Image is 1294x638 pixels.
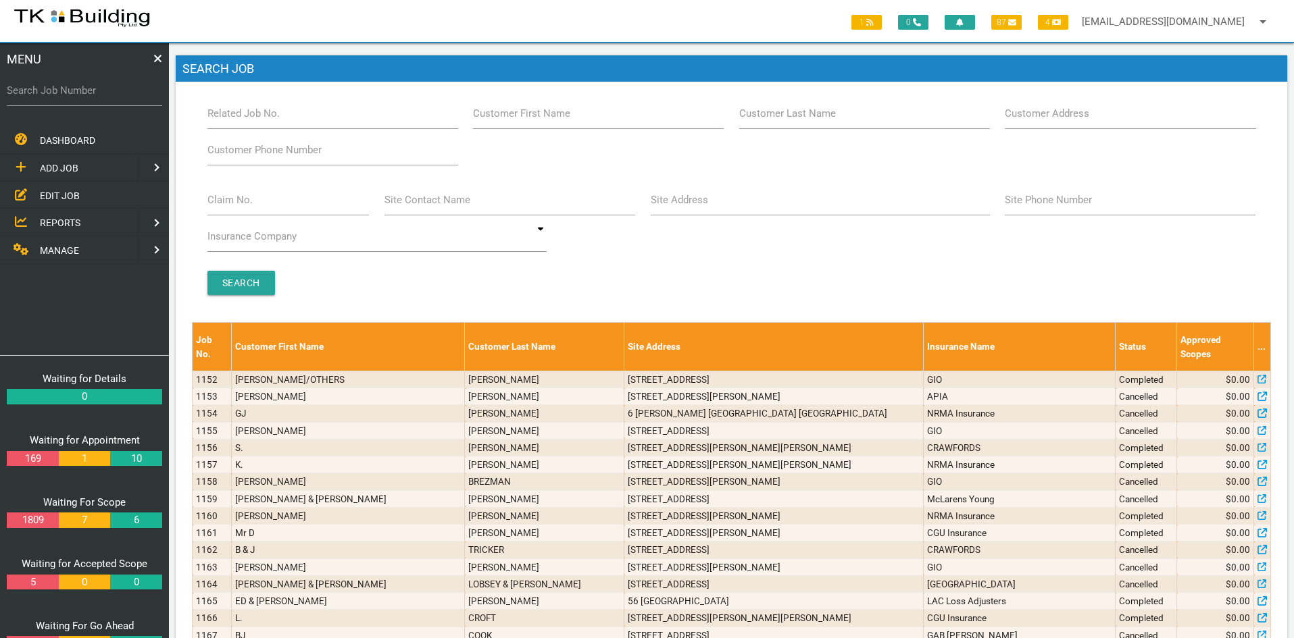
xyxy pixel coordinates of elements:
[193,525,232,541] td: 1161
[924,323,1116,371] th: Insurance Name
[924,371,1116,388] td: GIO
[1116,456,1177,473] td: Completed
[193,405,232,422] td: 1154
[193,388,232,405] td: 1153
[7,83,162,99] label: Search Job Number
[624,525,924,541] td: [STREET_ADDRESS][PERSON_NAME]
[1116,490,1177,507] td: Cancelled
[624,439,924,456] td: [STREET_ADDRESS][PERSON_NAME][PERSON_NAME]
[207,142,322,158] label: Customer Phone Number
[193,473,232,490] td: 1158
[193,439,232,456] td: 1156
[624,610,924,627] td: [STREET_ADDRESS][PERSON_NAME][PERSON_NAME]
[465,593,624,610] td: [PERSON_NAME]
[465,610,624,627] td: CROFT
[924,593,1116,610] td: LAC Loss Adjusters
[207,106,280,122] label: Related Job No.
[7,50,41,68] span: MENU
[624,507,924,524] td: [STREET_ADDRESS][PERSON_NAME]
[1116,439,1177,456] td: Completed
[924,405,1116,422] td: NRMA Insurance
[624,541,924,558] td: [STREET_ADDRESS]
[1116,422,1177,439] td: Cancelled
[1116,323,1177,371] th: Status
[7,451,58,467] a: 169
[1226,594,1250,608] span: $0.00
[924,422,1116,439] td: GIO
[624,593,924,610] td: 56 [GEOGRAPHIC_DATA]
[40,135,95,146] span: DASHBOARD
[1116,525,1177,541] td: Completed
[1116,593,1177,610] td: Completed
[1226,543,1250,556] span: $0.00
[7,575,58,590] a: 5
[924,388,1116,405] td: APIA
[43,373,126,385] a: Waiting for Details
[1116,541,1177,558] td: Cancelled
[1226,475,1250,488] span: $0.00
[193,371,232,388] td: 1152
[232,405,465,422] td: GJ
[232,323,465,371] th: Customer First Name
[193,610,232,627] td: 1166
[14,7,151,28] img: s3file
[924,541,1116,558] td: CRAWFORDS
[1254,323,1271,371] th: ...
[193,575,232,592] td: 1164
[465,405,624,422] td: [PERSON_NAME]
[1005,192,1092,208] label: Site Phone Number
[924,490,1116,507] td: McLarens Young
[1116,473,1177,490] td: Cancelled
[193,456,232,473] td: 1157
[1116,405,1177,422] td: Cancelled
[1226,424,1250,437] span: $0.00
[465,507,624,524] td: [PERSON_NAME]
[110,451,161,467] a: 10
[232,371,465,388] td: [PERSON_NAME]/OTHERS
[193,323,232,371] th: Job No.
[1226,492,1250,506] span: $0.00
[624,456,924,473] td: [STREET_ADDRESS][PERSON_NAME][PERSON_NAME]
[465,490,624,507] td: [PERSON_NAME]
[232,456,465,473] td: K.
[465,473,624,490] td: BREZMAN
[193,558,232,575] td: 1163
[924,439,1116,456] td: CRAWFORDS
[924,473,1116,490] td: GIO
[924,525,1116,541] td: CGU Insurance
[1116,388,1177,405] td: Cancelled
[465,323,624,371] th: Customer Last Name
[232,490,465,507] td: [PERSON_NAME] & [PERSON_NAME]
[465,439,624,456] td: [PERSON_NAME]
[1226,509,1250,523] span: $0.00
[59,512,110,528] a: 7
[1226,611,1250,624] span: $0.00
[924,610,1116,627] td: CGU Insurance
[232,541,465,558] td: B & J
[651,192,708,208] label: Site Address
[232,575,465,592] td: [PERSON_NAME] & [PERSON_NAME]
[232,525,465,541] td: Mr D
[465,575,624,592] td: LOBSEY & [PERSON_NAME]
[851,15,882,30] span: 1
[624,371,924,388] td: [STREET_ADDRESS]
[59,575,110,590] a: 0
[232,593,465,610] td: ED & [PERSON_NAME]
[624,405,924,422] td: 6 [PERSON_NAME] [GEOGRAPHIC_DATA] [GEOGRAPHIC_DATA]
[465,456,624,473] td: [PERSON_NAME]
[991,15,1022,30] span: 87
[465,525,624,541] td: [PERSON_NAME]
[30,434,140,446] a: Waiting for Appointment
[473,106,570,122] label: Customer First Name
[465,388,624,405] td: [PERSON_NAME]
[1226,373,1250,386] span: $0.00
[624,558,924,575] td: [STREET_ADDRESS][PERSON_NAME]
[739,106,836,122] label: Customer Last Name
[40,245,79,256] span: MANAGE
[232,610,465,627] td: L.
[193,490,232,507] td: 1159
[624,388,924,405] td: [STREET_ADDRESS][PERSON_NAME]
[1116,610,1177,627] td: Completed
[232,422,465,439] td: [PERSON_NAME]
[465,541,624,558] td: TRICKER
